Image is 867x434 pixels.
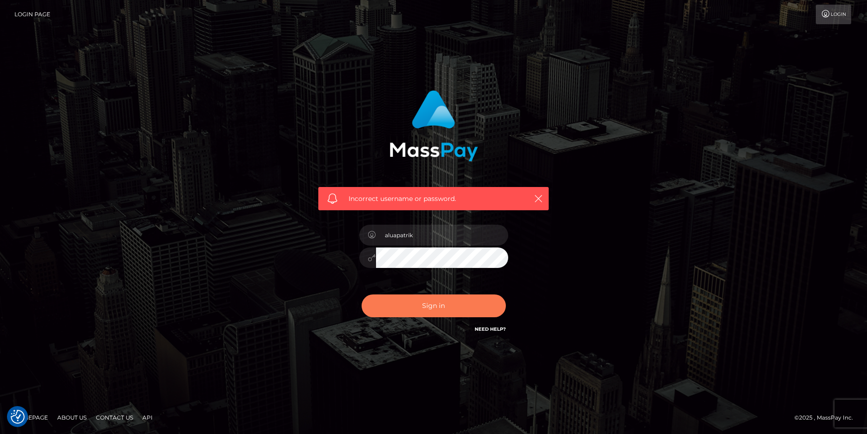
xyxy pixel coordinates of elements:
a: Homepage [10,410,52,425]
span: Incorrect username or password. [349,194,518,204]
button: Consent Preferences [11,410,25,424]
a: Login Page [14,5,50,24]
a: Need Help? [475,326,506,332]
div: © 2025 , MassPay Inc. [794,413,860,423]
img: Revisit consent button [11,410,25,424]
a: Login [816,5,851,24]
input: Username... [376,225,508,246]
img: MassPay Login [390,90,478,161]
a: Contact Us [92,410,137,425]
a: API [139,410,156,425]
button: Sign in [362,294,506,317]
a: About Us [54,410,90,425]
